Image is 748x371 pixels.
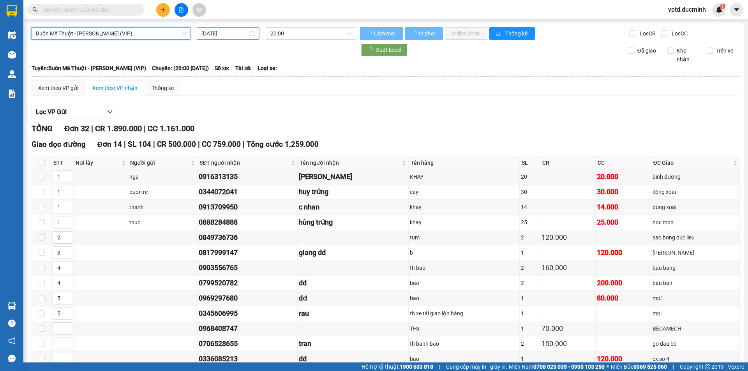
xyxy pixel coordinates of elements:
[196,7,202,12] span: aim
[298,336,409,352] td: tran
[653,324,738,333] div: BECAMECH
[8,70,16,78] img: warehouse-icon
[198,336,298,352] td: 0706528655
[446,362,507,371] span: Cung cấp máy in - giấy in:
[198,245,298,260] td: 0817999147
[540,156,596,169] th: CR
[107,109,113,115] span: down
[673,362,674,371] span: |
[705,364,710,369] span: copyright
[411,31,418,36] span: loading
[298,245,409,260] td: giang dd
[300,158,400,167] span: Tên người nhận
[299,202,407,213] div: c nhan
[199,202,296,213] div: 0913709950
[674,46,701,63] span: Kho nhận
[542,232,594,243] div: 120.000
[157,140,196,149] span: CR 500.000
[521,248,539,257] div: 1
[76,158,120,167] span: Nơi lấy
[198,291,298,306] td: 0969297680
[410,264,518,272] div: th bao
[367,47,376,53] span: loading
[653,172,738,181] div: bình dương
[596,156,651,169] th: CC
[653,279,738,287] div: bàu bàn
[148,124,194,133] span: CC 1.161.000
[410,248,518,257] div: b
[198,169,298,185] td: 0916313135
[597,293,649,304] div: 80.000
[360,27,403,40] button: Làm mới
[32,140,86,149] span: Giao dọc đường
[489,27,535,40] button: bar-chartThống kê
[8,337,16,345] span: notification
[299,278,407,288] div: dd
[156,3,170,17] button: plus
[129,203,196,211] div: thanh
[730,3,743,17] button: caret-down
[362,362,433,371] span: Hỗ trợ kỹ thuật:
[198,306,298,321] td: 0345606995
[653,218,738,227] div: hoc mon
[198,185,298,200] td: 0344072041
[199,158,289,167] span: SĐT người nhận
[299,171,407,182] div: [PERSON_NAME]
[597,353,649,364] div: 120.000
[243,140,245,149] span: |
[199,262,296,273] div: 0903556765
[298,276,409,291] td: dd
[299,247,407,258] div: giang dd
[198,321,298,336] td: 0968408747
[198,140,200,149] span: |
[410,188,518,196] div: cay
[409,156,520,169] th: Tên hàng
[533,364,605,370] strong: 0708 023 035 - 0935 103 250
[521,309,539,318] div: 1
[36,107,67,117] span: Lọc VP Gửi
[97,140,122,149] span: Đơn 14
[653,158,732,167] span: ĐC Giao
[410,218,518,227] div: khay
[521,233,539,242] div: 2
[521,264,539,272] div: 2
[509,362,605,371] span: Miền Nam
[439,362,440,371] span: |
[366,31,373,36] span: loading
[258,64,277,72] span: Loại xe:
[201,29,248,38] input: 12/10/2025
[653,248,738,257] div: [PERSON_NAME]
[152,64,209,72] span: Chuyến: (20:00 [DATE])
[410,339,518,348] div: th banh bao
[597,171,649,182] div: 20.000
[235,64,252,72] span: Tài xế:
[152,84,174,92] div: Thống kê
[496,31,502,37] span: bar-chart
[199,247,296,258] div: 0817999147
[410,355,518,363] div: bao
[521,203,539,211] div: 14
[376,46,401,54] span: Xuất Excel
[199,293,296,304] div: 0969297680
[32,124,53,133] span: TỔNG
[43,5,135,14] input: Tìm tên, số ĐT hoặc mã đơn
[410,172,518,181] div: KHAY
[298,200,409,215] td: c nhan
[270,28,351,39] span: 20:00
[247,140,319,149] span: Tổng cước 1.259.000
[410,309,518,318] div: th xe tải giao lộn hàng
[653,309,738,318] div: mp1
[178,7,184,12] span: file-add
[653,188,738,196] div: đồng xoài
[410,203,518,211] div: khay
[653,264,738,272] div: bau bang
[542,262,594,273] div: 160.000
[400,364,433,370] strong: 1900 633 818
[128,140,151,149] span: SL 104
[198,200,298,215] td: 0913709950
[637,29,657,38] span: Lọc CR
[199,323,296,334] div: 0968408747
[202,140,241,149] span: CC 759.000
[298,306,409,321] td: rau
[175,3,188,17] button: file-add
